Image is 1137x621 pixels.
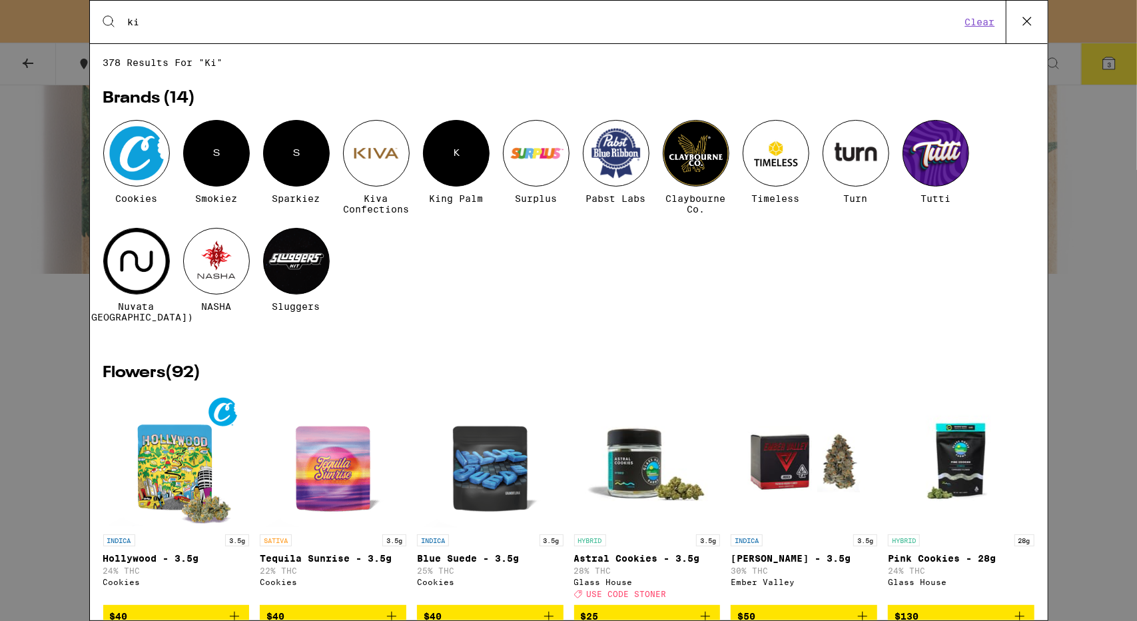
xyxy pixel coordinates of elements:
span: USE CODE STONER [587,590,667,598]
p: 28g [1014,534,1034,546]
p: INDICA [731,534,763,546]
span: Hi. Need any help? [8,9,96,20]
span: Sparkiez [272,193,320,204]
div: S [263,120,330,187]
div: K [423,120,490,187]
div: Glass House [888,578,1034,586]
span: turn [844,193,868,204]
img: Glass House - Astral Cookies - 3.5g [580,394,713,528]
p: HYBRID [574,534,606,546]
p: 3.5g [696,534,720,546]
a: Open page for Pink Cookies - 28g from Glass House [888,394,1034,605]
span: Kiva Confections [343,193,410,215]
p: 24% THC [103,566,250,575]
span: Smokiez [195,193,237,204]
img: Ember Valley - Tiger King - 3.5g [737,394,871,528]
p: 28% THC [574,566,721,575]
p: 3.5g [853,534,877,546]
div: Cookies [417,578,564,586]
div: Ember Valley [731,578,877,586]
p: 30% THC [731,566,877,575]
span: King Palm [429,193,483,204]
h2: Flowers ( 92 ) [103,365,1034,381]
span: Tutti [921,193,950,204]
p: Hollywood - 3.5g [103,553,250,564]
span: Pabst Labs [586,193,646,204]
img: Cookies - Blue Suede - 3.5g [424,394,557,528]
div: Cookies [103,578,250,586]
p: [PERSON_NAME] - 3.5g [731,553,877,564]
p: 24% THC [888,566,1034,575]
span: NASHA [201,301,231,312]
a: Open page for Tequila Sunrise - 3.5g from Cookies [260,394,406,605]
p: 22% THC [260,566,406,575]
img: Cookies - Tequila Sunrise - 3.5g [266,394,400,528]
p: Astral Cookies - 3.5g [574,553,721,564]
p: INDICA [417,534,449,546]
a: Open page for Blue Suede - 3.5g from Cookies [417,394,564,605]
span: Surplus [515,193,557,204]
span: Nuvata ([GEOGRAPHIC_DATA]) [79,301,193,322]
a: Open page for Tiger King - 3.5g from Ember Valley [731,394,877,605]
p: 3.5g [225,534,249,546]
span: Timeless [752,193,800,204]
a: Open page for Astral Cookies - 3.5g from Glass House [574,394,721,605]
span: Sluggers [272,301,320,312]
p: Tequila Sunrise - 3.5g [260,553,406,564]
p: Pink Cookies - 28g [888,553,1034,564]
div: Cookies [260,578,406,586]
p: INDICA [103,534,135,546]
div: S [183,120,250,187]
p: 3.5g [540,534,564,546]
p: HYBRID [888,534,920,546]
h2: Brands ( 14 ) [103,91,1034,107]
p: SATIVA [260,534,292,546]
img: Glass House - Pink Cookies - 28g [895,394,1028,528]
p: Blue Suede - 3.5g [417,553,564,564]
input: Search for products & categories [127,16,961,28]
button: Clear [961,16,999,28]
img: Cookies - Hollywood - 3.5g [109,394,242,528]
span: 378 results for "ki" [103,57,1034,68]
span: Claybourne Co. [663,193,729,215]
div: Glass House [574,578,721,586]
p: 3.5g [382,534,406,546]
a: Open page for Hollywood - 3.5g from Cookies [103,394,250,605]
span: Cookies [115,193,157,204]
p: 25% THC [417,566,564,575]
